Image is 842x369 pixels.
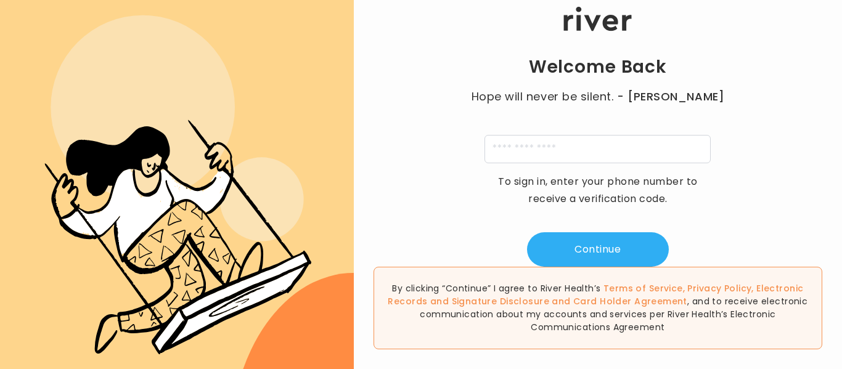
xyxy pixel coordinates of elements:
[388,282,803,307] a: Electronic Records and Signature Disclosure
[490,173,706,208] p: To sign in, enter your phone number to receive a verification code.
[374,267,822,349] div: By clicking “Continue” I agree to River Health’s
[388,282,803,307] span: , , and
[420,295,807,333] span: , and to receive electronic communication about my accounts and services per River Health’s Elect...
[687,282,751,294] a: Privacy Policy
[459,88,737,105] p: Hope will never be silent.
[573,295,687,307] a: Card Holder Agreement
[617,88,724,105] span: - [PERSON_NAME]
[527,232,669,267] button: Continue
[529,56,667,78] h1: Welcome Back
[603,282,683,294] a: Terms of Service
